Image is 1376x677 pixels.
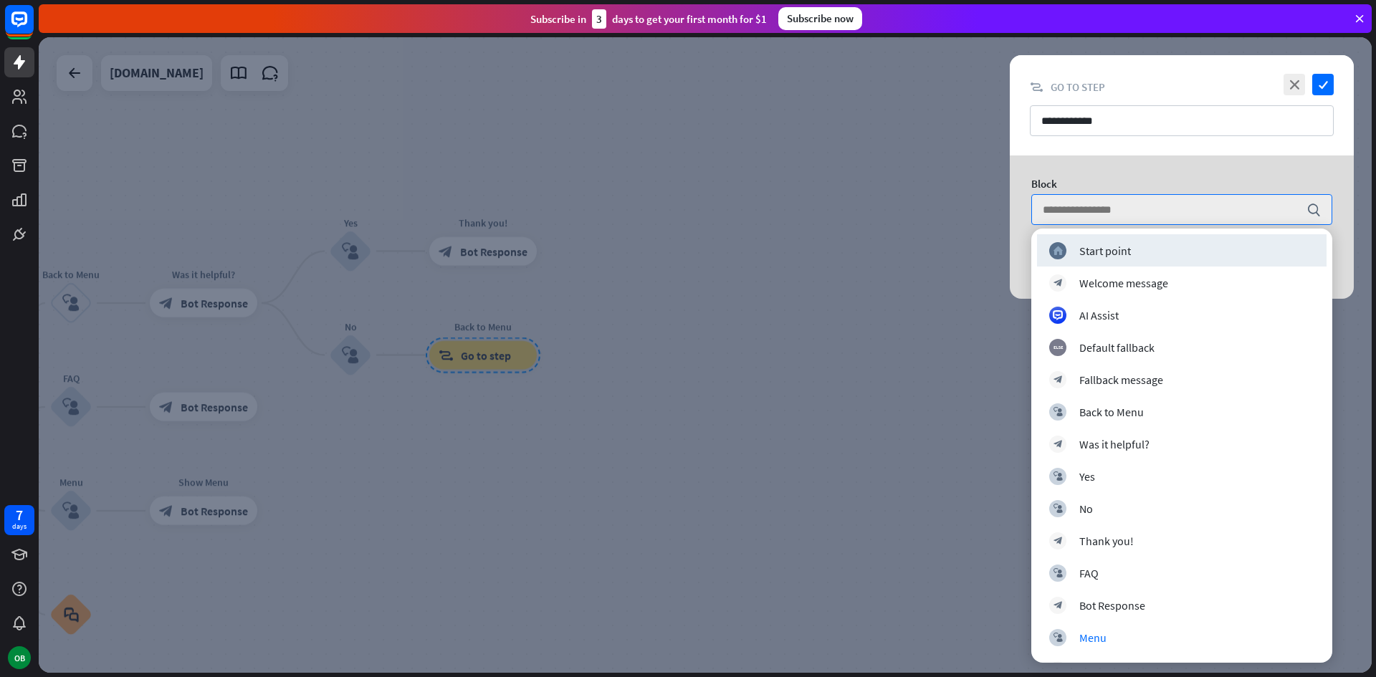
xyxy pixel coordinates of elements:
[1079,244,1131,258] div: Start point
[1053,407,1063,416] i: block_user_input
[1079,630,1107,645] div: Menu
[1053,600,1063,610] i: block_bot_response
[1079,566,1099,580] div: FAQ
[1079,340,1155,355] div: Default fallback
[1079,501,1093,516] div: No
[1053,439,1063,448] i: block_bot_response
[16,509,23,522] div: 7
[1312,74,1334,95] i: check
[1053,375,1063,384] i: block_bot_response
[1051,80,1105,94] span: Go to step
[1079,598,1145,613] div: Bot Response
[8,646,31,669] div: OB
[1079,534,1134,548] div: Thank you!
[1079,308,1119,322] div: AI Assist
[1079,469,1095,484] div: Yes
[12,522,27,532] div: days
[1079,405,1144,419] div: Back to Menu
[1079,663,1136,677] div: Show Menu
[530,9,767,29] div: Subscribe in days to get your first month for $1
[1053,536,1063,545] i: block_bot_response
[1053,568,1063,577] i: block_user_input
[1053,342,1063,352] i: block_fallback
[1079,437,1150,451] div: Was it helpful?
[1031,234,1332,249] div: or
[1053,471,1063,481] i: block_user_input
[1030,81,1043,94] i: block_goto
[1079,276,1168,290] div: Welcome message
[1306,203,1321,217] i: search
[1053,246,1063,255] i: home_2
[1284,74,1305,95] i: close
[11,6,54,49] button: Open LiveChat chat widget
[1053,633,1063,642] i: block_user_input
[1079,373,1163,387] div: Fallback message
[4,505,34,535] a: 7 days
[1031,177,1332,191] div: Block
[1053,504,1063,513] i: block_user_input
[778,7,862,30] div: Subscribe now
[1053,278,1063,287] i: block_bot_response
[592,9,606,29] div: 3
